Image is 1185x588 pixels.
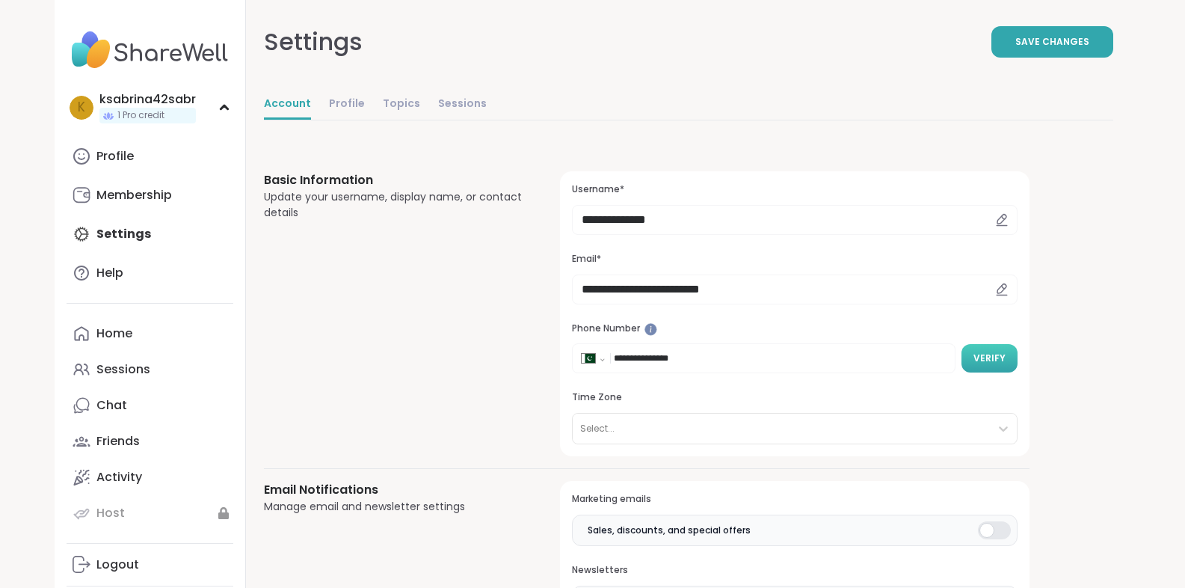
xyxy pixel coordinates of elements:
h3: Phone Number [572,322,1017,335]
span: Save Changes [1015,35,1089,49]
h3: Email* [572,253,1017,266]
a: Topics [383,90,420,120]
div: Chat [96,397,127,414]
div: Membership [96,187,172,203]
span: Sales, discounts, and special offers [588,524,751,537]
h3: Time Zone [572,391,1017,404]
span: Verify [973,352,1006,365]
iframe: Spotlight [644,323,657,336]
h3: Basic Information [264,171,525,189]
div: Home [96,325,132,342]
div: Sessions [96,361,150,378]
div: Manage email and newsletter settings [264,499,525,515]
div: ksabrina42sabr [99,91,196,108]
a: Membership [67,177,233,213]
button: Save Changes [991,26,1113,58]
div: Friends [96,433,140,450]
a: Friends [67,423,233,459]
a: Host [67,495,233,531]
span: 1 Pro credit [117,109,164,122]
a: Help [67,255,233,291]
span: k [78,98,85,117]
a: Activity [67,459,233,495]
h3: Email Notifications [264,481,525,499]
a: Home [67,316,233,352]
h3: Marketing emails [572,493,1017,506]
div: Logout [96,557,139,573]
div: Settings [264,24,363,60]
a: Profile [67,138,233,174]
h3: Newsletters [572,564,1017,577]
img: ShareWell Nav Logo [67,24,233,76]
a: Account [264,90,311,120]
div: Activity [96,469,142,486]
a: Sessions [438,90,487,120]
a: Sessions [67,352,233,388]
div: Profile [96,148,134,165]
div: Host [96,505,125,521]
a: Logout [67,547,233,583]
h3: Username* [572,183,1017,196]
button: Verify [961,344,1018,373]
a: Profile [329,90,365,120]
div: Update your username, display name, or contact details [264,189,525,221]
a: Chat [67,388,233,423]
div: Help [96,265,123,281]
